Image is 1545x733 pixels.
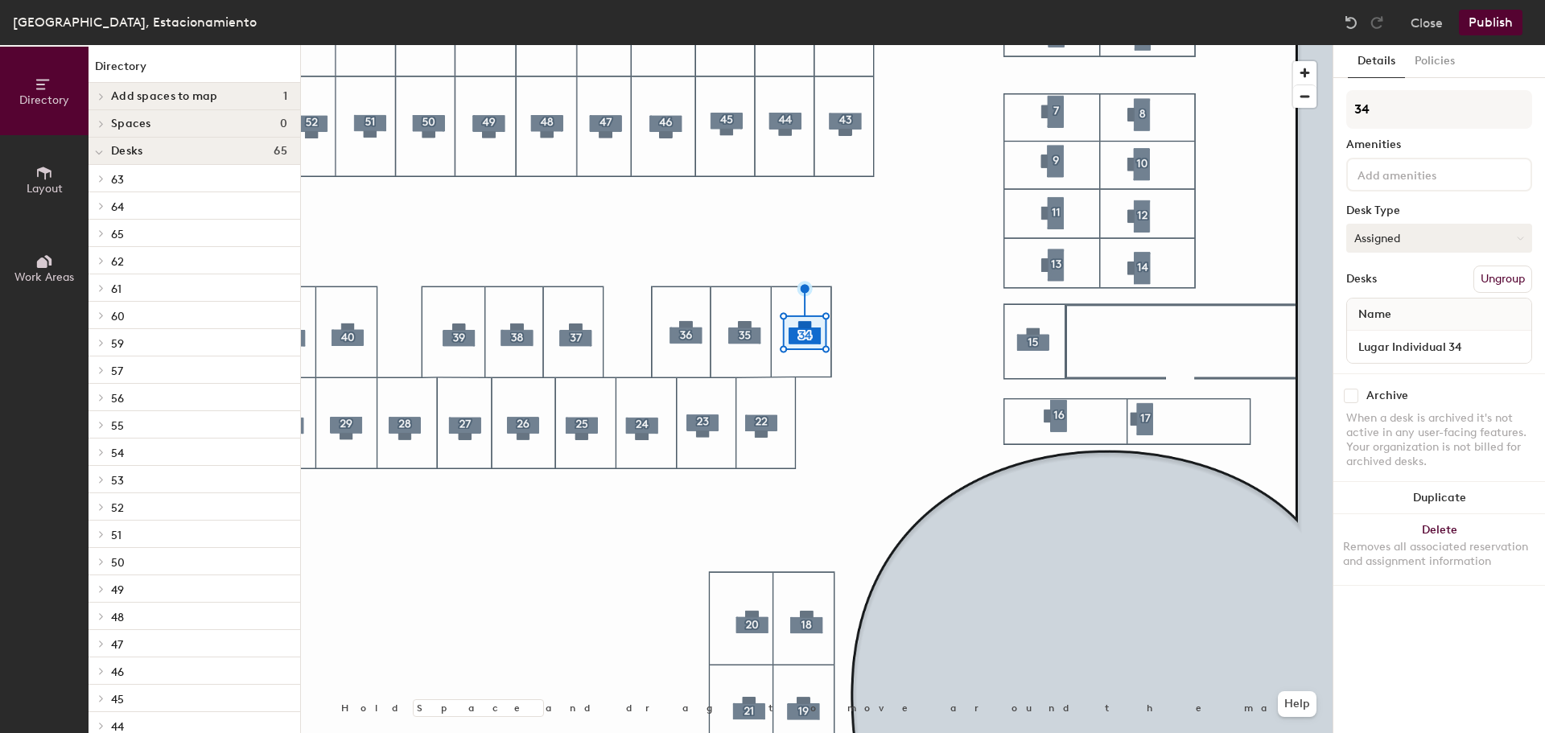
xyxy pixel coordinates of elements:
span: Layout [27,182,63,196]
div: Archive [1366,389,1408,402]
span: Work Areas [14,270,74,284]
button: Details [1348,45,1405,78]
span: 51 [111,529,122,542]
span: 62 [111,255,124,269]
span: 55 [111,419,124,433]
span: 54 [111,447,124,460]
span: 65 [274,145,287,158]
div: Desks [1346,273,1377,286]
span: 48 [111,611,124,624]
span: 1 [283,90,287,103]
span: 50 [111,556,125,570]
span: 61 [111,282,122,296]
button: Duplicate [1333,482,1545,514]
span: 49 [111,583,124,597]
button: Assigned [1346,224,1532,253]
input: Unnamed desk [1350,336,1528,358]
span: Spaces [111,117,151,130]
img: Redo [1369,14,1385,31]
span: 64 [111,200,124,214]
button: Policies [1405,45,1465,78]
input: Add amenities [1354,164,1499,183]
button: Ungroup [1473,266,1532,293]
button: Publish [1459,10,1522,35]
span: Name [1350,300,1399,329]
span: Add spaces to map [111,90,218,103]
button: DeleteRemoves all associated reservation and assignment information [1333,514,1545,585]
h1: Directory [89,58,300,83]
span: 60 [111,310,125,323]
span: 0 [280,117,287,130]
span: 63 [111,173,124,187]
button: Help [1278,691,1316,717]
span: Directory [19,93,69,107]
span: Desks [111,145,142,158]
span: 53 [111,474,124,488]
div: Amenities [1346,138,1532,151]
div: [GEOGRAPHIC_DATA], Estacionamiento [13,12,257,32]
span: 56 [111,392,124,406]
img: Undo [1343,14,1359,31]
div: Desk Type [1346,204,1532,217]
span: 65 [111,228,124,241]
span: 57 [111,364,123,378]
button: Close [1411,10,1443,35]
span: 45 [111,693,124,706]
div: Removes all associated reservation and assignment information [1343,540,1535,569]
div: When a desk is archived it's not active in any user-facing features. Your organization is not bil... [1346,411,1532,469]
span: 47 [111,638,123,652]
span: 46 [111,665,124,679]
span: 52 [111,501,124,515]
span: 59 [111,337,124,351]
